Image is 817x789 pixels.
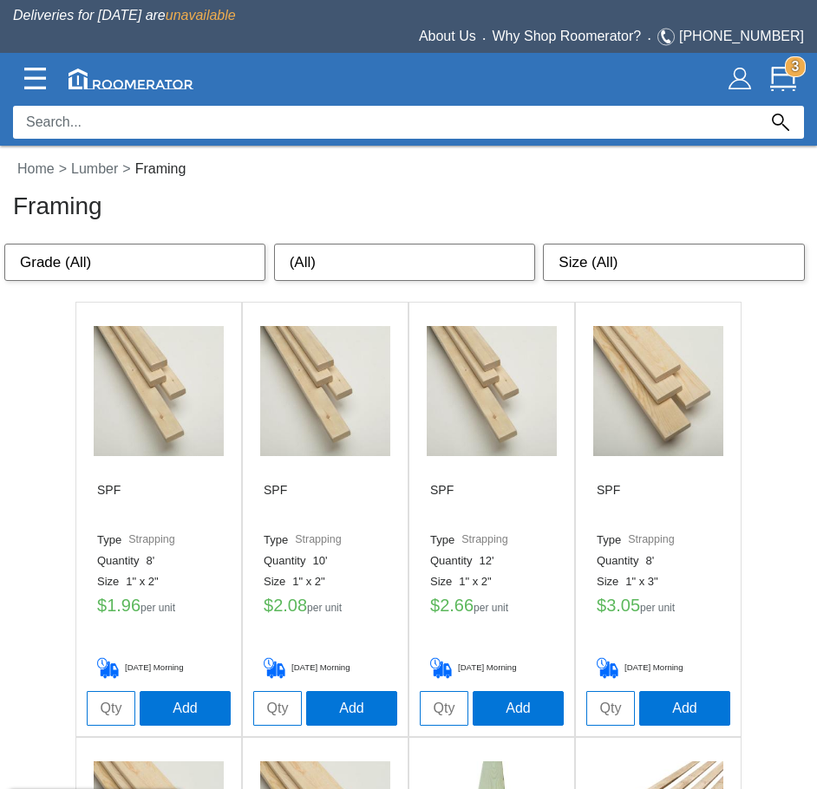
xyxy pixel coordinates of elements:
[141,603,175,614] label: per unit
[13,106,757,139] input: Search...
[625,575,664,589] label: 1" x 3"
[419,29,476,43] a: About Us
[312,554,334,568] label: 10'
[264,533,295,547] label: Type
[479,554,500,568] label: 12'
[430,596,440,615] label: $
[67,161,122,176] a: Lumber
[476,35,493,42] span: •
[430,657,553,679] h5: [DATE] Morning
[306,691,397,726] button: Add
[593,326,723,456] img: /app/images/Buttons/favicon.jpg
[122,159,130,179] label: >
[295,533,342,547] label: Strapping
[140,691,231,726] button: Add
[264,596,273,615] label: $
[459,575,498,589] label: 1" x 2"
[292,575,331,589] label: 1" x 2"
[641,35,657,42] span: •
[640,603,675,614] label: per unit
[253,691,302,726] input: Qty
[628,533,675,547] label: Strapping
[430,533,461,547] label: Type
[13,8,236,23] span: Deliveries for [DATE] are
[146,554,161,568] label: 8'
[639,691,730,726] button: Add
[473,691,564,726] button: Add
[264,483,287,526] h6: SPF
[597,596,606,615] label: $
[427,326,557,456] img: /app/images/Buttons/favicon.jpg
[597,657,720,679] h5: [DATE] Morning
[97,657,220,679] h5: [DATE] Morning
[97,533,128,547] label: Type
[772,114,789,131] img: Search_Icon.svg
[430,483,454,526] h6: SPF
[128,533,175,547] label: Strapping
[13,161,59,176] a: Home
[679,29,804,43] a: [PHONE_NUMBER]
[97,657,125,679] img: Delivery_Cart.png
[264,657,291,679] img: Delivery_Cart.png
[59,159,67,179] label: >
[597,483,620,526] h6: SPF
[597,657,624,679] img: Delivery_Cart.png
[430,596,553,622] h5: 2.66
[264,554,312,568] label: Quantity
[97,554,146,568] label: Quantity
[264,657,387,679] h5: [DATE] Morning
[597,533,628,547] label: Type
[657,26,679,48] img: Telephone.svg
[597,575,625,589] label: Size
[307,603,342,614] label: per unit
[785,56,806,77] strong: 3
[97,575,126,589] label: Size
[461,533,508,547] label: Strapping
[97,596,220,622] h5: 1.96
[586,691,635,726] input: Qty
[597,554,645,568] label: Quantity
[260,326,390,456] img: /app/images/Buttons/favicon.jpg
[430,554,479,568] label: Quantity
[87,691,135,726] input: Qty
[420,691,468,726] input: Qty
[430,575,459,589] label: Size
[126,575,165,589] label: 1" x 2"
[97,483,121,526] h6: SPF
[13,186,813,220] h3: Framing
[94,326,224,456] img: /app/images/Buttons/favicon.jpg
[770,66,796,92] img: Cart.svg
[264,575,292,589] label: Size
[474,603,508,614] label: per unit
[131,159,191,179] label: Framing
[430,657,458,679] img: Delivery_Cart.png
[24,68,46,89] img: Categories.svg
[645,554,661,568] label: 8'
[264,596,387,622] h5: 2.08
[166,8,236,23] span: unavailable
[493,29,642,43] a: Why Shop Roomerator?
[97,596,107,615] label: $
[69,68,193,89] img: roomerator-logo.svg
[597,596,720,622] h5: 3.05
